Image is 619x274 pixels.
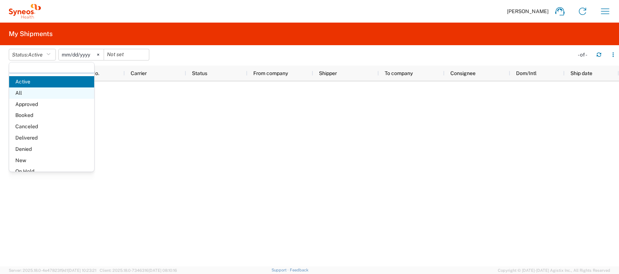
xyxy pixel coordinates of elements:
span: Delivered [9,132,94,144]
span: Booked [9,110,94,121]
span: From company [253,70,288,76]
span: [DATE] 10:23:21 [68,268,96,273]
span: Client: 2025.18.0-7346316 [100,268,177,273]
a: Feedback [290,268,308,272]
span: Active [28,52,43,58]
span: Carrier [131,70,147,76]
span: [DATE] 08:10:16 [149,268,177,273]
a: Support [272,268,290,272]
span: To company [385,70,413,76]
span: Consignee [450,70,476,76]
span: Active [9,76,94,87]
span: Shipper [319,70,337,76]
span: Approved [9,99,94,110]
span: Status [192,70,207,76]
span: Canceled [9,121,94,132]
input: Not set [104,49,149,60]
button: Status:Active [9,49,56,60]
h2: My Shipments [9,30,53,38]
span: [PERSON_NAME] [507,8,549,15]
div: - of - [578,51,591,58]
span: Dom/Intl [516,70,537,76]
span: Denied [9,144,94,155]
span: All [9,87,94,99]
input: Not set [59,49,104,60]
span: Server: 2025.18.0-4e47823f9d1 [9,268,96,273]
span: On Hold [9,166,94,177]
span: Copyright © [DATE]-[DATE] Agistix Inc., All Rights Reserved [498,267,610,274]
span: Ship date [570,70,592,76]
span: New [9,155,94,166]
